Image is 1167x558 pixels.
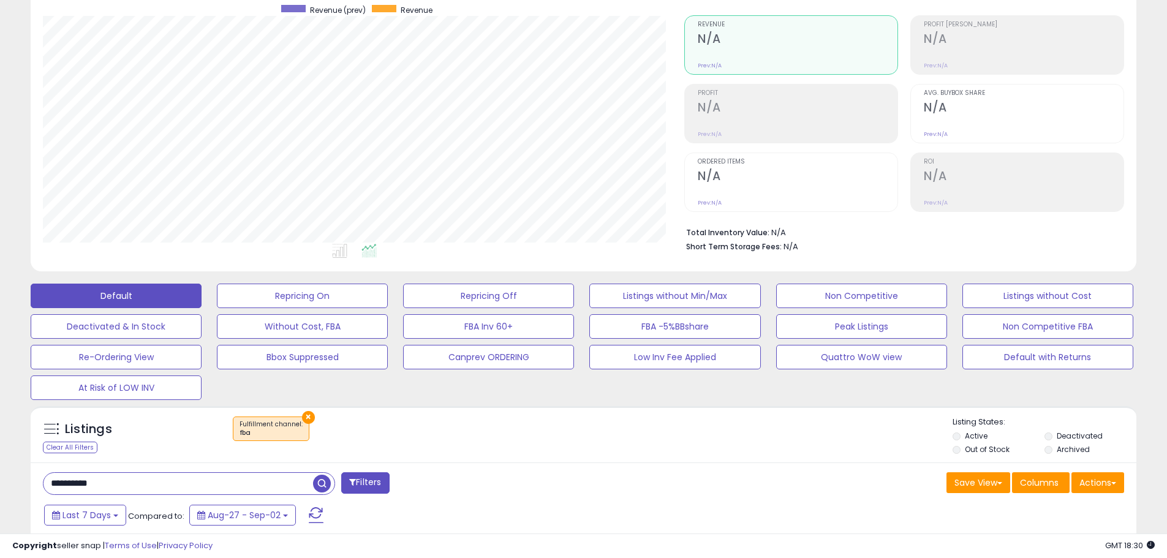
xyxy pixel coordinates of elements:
h2: N/A [924,100,1124,117]
span: Avg. Buybox Share [924,90,1124,97]
button: Repricing On [217,284,388,308]
span: N/A [784,241,798,252]
button: Actions [1071,472,1124,493]
button: FBA Inv 60+ [403,314,574,339]
button: Default with Returns [962,345,1133,369]
span: Ordered Items [698,159,897,165]
button: Aug-27 - Sep-02 [189,505,296,526]
span: Fulfillment channel : [240,420,303,438]
label: Archived [1057,444,1090,454]
div: Clear All Filters [43,442,97,453]
span: Columns [1020,477,1059,489]
strong: Copyright [12,540,57,551]
button: At Risk of LOW INV [31,375,202,400]
h5: Listings [65,421,112,438]
span: 2025-09-10 18:30 GMT [1105,540,1155,551]
span: Last 7 Days [62,509,111,521]
button: Bbox Suppressed [217,345,388,369]
small: Prev: N/A [924,130,948,138]
small: Prev: N/A [924,62,948,69]
span: Compared to: [128,510,184,522]
button: Low Inv Fee Applied [589,345,760,369]
h2: N/A [698,32,897,48]
span: Aug-27 - Sep-02 [208,509,281,521]
label: Out of Stock [965,444,1010,454]
button: Quattro WoW view [776,345,947,369]
button: Deactivated & In Stock [31,314,202,339]
button: FBA -5%BBshare [589,314,760,339]
button: Save View [946,472,1010,493]
a: Terms of Use [105,540,157,551]
span: Revenue (prev) [310,5,366,15]
p: Listing States: [953,417,1136,428]
button: Listings without Min/Max [589,284,760,308]
button: Non Competitive FBA [962,314,1133,339]
span: ROI [924,159,1124,165]
label: Deactivated [1057,431,1103,441]
b: Short Term Storage Fees: [686,241,782,252]
button: Without Cost, FBA [217,314,388,339]
small: Prev: N/A [698,130,722,138]
h2: N/A [924,169,1124,186]
div: seller snap | | [12,540,213,552]
button: Listings without Cost [962,284,1133,308]
button: Columns [1012,472,1070,493]
button: Non Competitive [776,284,947,308]
button: Last 7 Days [44,505,126,526]
button: Repricing Off [403,284,574,308]
span: Profit [PERSON_NAME] [924,21,1124,28]
button: × [302,411,315,424]
button: Peak Listings [776,314,947,339]
small: Prev: N/A [924,199,948,206]
button: Default [31,284,202,308]
button: Re-Ordering View [31,345,202,369]
b: Total Inventory Value: [686,227,769,238]
span: Profit [698,90,897,97]
small: Prev: N/A [698,62,722,69]
li: N/A [686,224,1115,239]
span: Revenue [401,5,432,15]
button: Canprev ORDERING [403,345,574,369]
span: Revenue [698,21,897,28]
label: Active [965,431,988,441]
h2: N/A [698,100,897,117]
small: Prev: N/A [698,199,722,206]
div: fba [240,429,303,437]
button: Filters [341,472,389,494]
h2: N/A [698,169,897,186]
a: Privacy Policy [159,540,213,551]
h2: N/A [924,32,1124,48]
